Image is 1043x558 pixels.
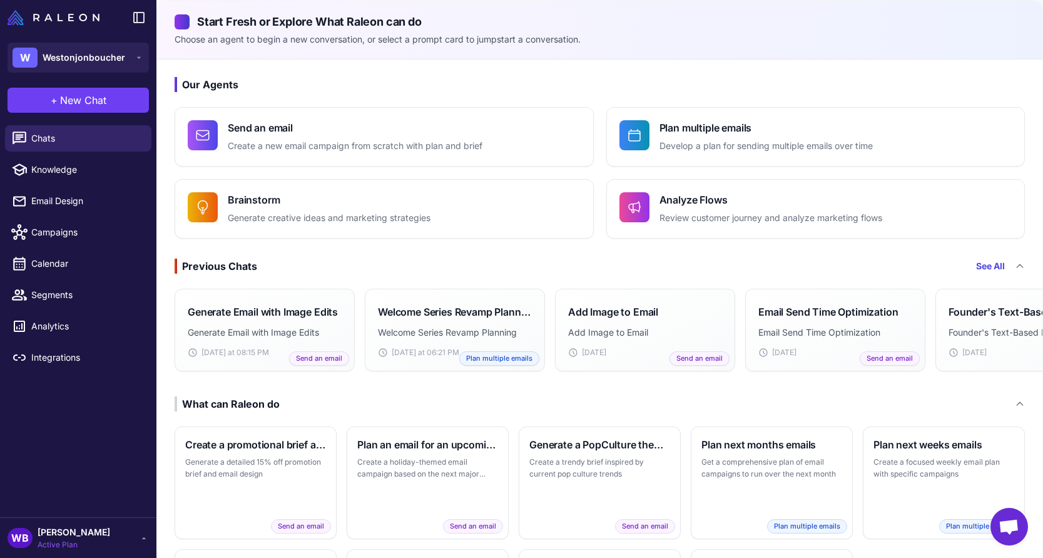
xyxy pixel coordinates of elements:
span: Calendar [31,257,141,271]
h3: Generate Email with Image Edits [188,304,338,319]
div: [DATE] [568,347,722,358]
button: Plan next months emailsGet a comprehensive plan of email campaigns to run over the next monthPlan... [691,426,853,539]
h4: Plan multiple emails [659,120,873,135]
div: [DATE] [758,347,912,358]
button: Generate a PopCulture themed briefCreate a trendy brief inspired by current pop culture trendsSen... [519,426,681,539]
button: +New Chat [8,88,149,113]
button: Plan next weeks emailsCreate a focused weekly email plan with specific campaignsPlan multiple emails [863,426,1025,539]
p: Create a new email campaign from scratch with plan and brief [228,139,482,153]
div: [DATE] at 06:21 PM [378,347,532,358]
a: Calendar [5,251,151,277]
span: Campaigns [31,225,141,239]
p: Get a comprehensive plan of email campaigns to run over the next month [701,456,842,480]
a: Campaigns [5,219,151,245]
h2: Start Fresh or Explore What Raleon can do [175,13,1025,30]
span: Send an email [669,351,730,366]
div: What can Raleon do [175,396,280,411]
p: Create a trendy brief inspired by current pop culture trends [529,456,670,480]
a: Integrations [5,344,151,371]
a: Email Design [5,188,151,214]
span: [PERSON_NAME] [38,525,110,539]
span: Send an email [615,519,675,534]
h3: Create a promotional brief and email [185,437,326,452]
p: Create a holiday-themed email campaign based on the next major holiday [357,456,498,480]
h3: Plan an email for an upcoming holiday [357,437,498,452]
button: Plan an email for an upcoming holidayCreate a holiday-themed email campaign based on the next maj... [347,426,509,539]
span: Email Design [31,194,141,208]
span: Send an email [443,519,503,534]
div: Open chat [990,508,1028,545]
p: Generate Email with Image Edits [188,326,342,339]
p: Create a focused weekly email plan with specific campaigns [873,456,1014,480]
div: W [13,48,38,68]
a: Raleon Logo [8,10,104,25]
span: Plan multiple emails [939,519,1019,534]
a: Chats [5,125,151,152]
span: + [51,93,58,108]
img: Raleon Logo [8,10,99,25]
a: Knowledge [5,157,151,183]
h4: Brainstorm [228,192,430,207]
button: Create a promotional brief and emailGenerate a detailed 15% off promotion brief and email designS... [175,426,337,539]
p: Develop a plan for sending multiple emails over time [659,139,873,153]
span: Integrations [31,351,141,364]
span: Plan multiple emails [459,351,539,366]
p: Add Image to Email [568,326,722,339]
p: Welcome Series Revamp Planning [378,326,532,339]
p: Email Send Time Optimization [758,326,912,339]
span: Active Plan [38,539,110,550]
h3: Our Agents [175,77,1025,92]
button: Plan multiple emailsDevelop a plan for sending multiple emails over time [606,107,1025,167]
h4: Analyze Flows [659,192,882,207]
span: Westonjonboucher [43,51,125,65]
p: Choose an agent to begin a new conversation, or select a prompt card to jumpstart a conversation. [175,33,1025,46]
button: Send an emailCreate a new email campaign from scratch with plan and brief [175,107,594,167]
h3: Email Send Time Optimization [758,304,898,319]
button: Analyze FlowsReview customer journey and analyze marketing flows [606,179,1025,239]
span: Plan multiple emails [767,519,847,534]
div: Previous Chats [175,259,257,274]
a: Analytics [5,313,151,339]
div: WB [8,528,33,548]
a: Segments [5,282,151,308]
h3: Add Image to Email [568,304,658,319]
h3: Welcome Series Revamp Planning [378,304,532,319]
span: Analytics [31,319,141,333]
span: Chats [31,132,141,145]
p: Generate a detailed 15% off promotion brief and email design [185,456,326,480]
h3: Plan next months emails [701,437,842,452]
button: WWestonjonboucher [8,43,149,73]
span: Segments [31,288,141,302]
p: Generate creative ideas and marketing strategies [228,211,430,225]
p: Review customer journey and analyze marketing flows [659,211,882,225]
a: See All [976,259,1005,273]
h3: Plan next weeks emails [873,437,1014,452]
span: Send an email [289,351,349,366]
h3: Generate a PopCulture themed brief [529,437,670,452]
span: New Chat [60,93,106,108]
h4: Send an email [228,120,482,135]
button: BrainstormGenerate creative ideas and marketing strategies [175,179,594,239]
div: [DATE] at 08:15 PM [188,347,342,358]
span: Send an email [271,519,331,534]
span: Knowledge [31,163,141,177]
span: Send an email [860,351,920,366]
